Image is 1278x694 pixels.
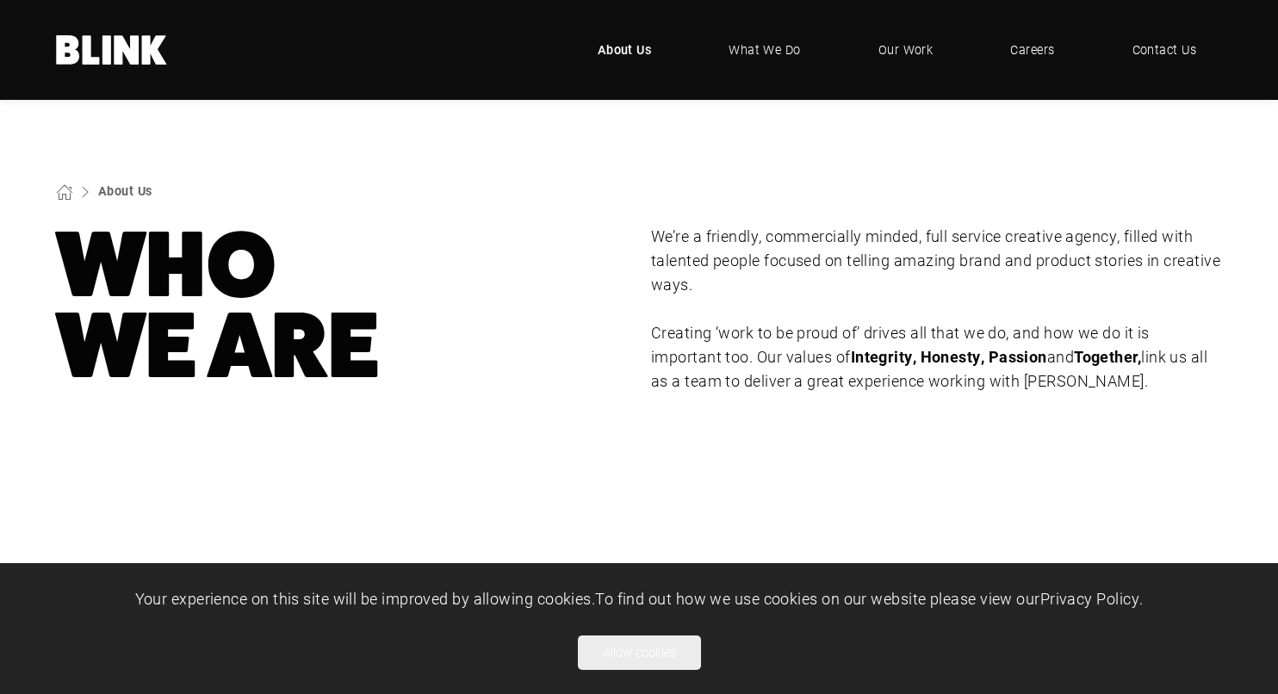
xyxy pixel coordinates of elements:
[56,225,627,387] h1: Who We Are
[651,225,1222,297] p: We’re a friendly, commercially minded, full service creative agency, filled with talented people ...
[572,24,678,76] a: About Us
[1040,588,1139,609] a: Privacy Policy
[878,40,934,59] span: Our Work
[1107,24,1223,76] a: Contact Us
[98,183,152,199] a: About Us
[851,346,1047,367] strong: Integrity, Honesty, Passion
[1010,40,1054,59] span: Careers
[651,321,1222,393] p: Creating ‘work to be proud of’ drives all that we do, and how we do it is important too. Our valu...
[578,635,701,670] button: Allow cookies
[984,24,1080,76] a: Careers
[1132,40,1197,59] span: Contact Us
[135,588,1144,609] span: Your experience on this site will be improved by allowing cookies. To find out how we use cookies...
[853,24,959,76] a: Our Work
[703,24,827,76] a: What We Do
[1074,346,1141,367] strong: Together,
[56,35,168,65] a: Home
[598,40,652,59] span: About Us
[729,40,801,59] span: What We Do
